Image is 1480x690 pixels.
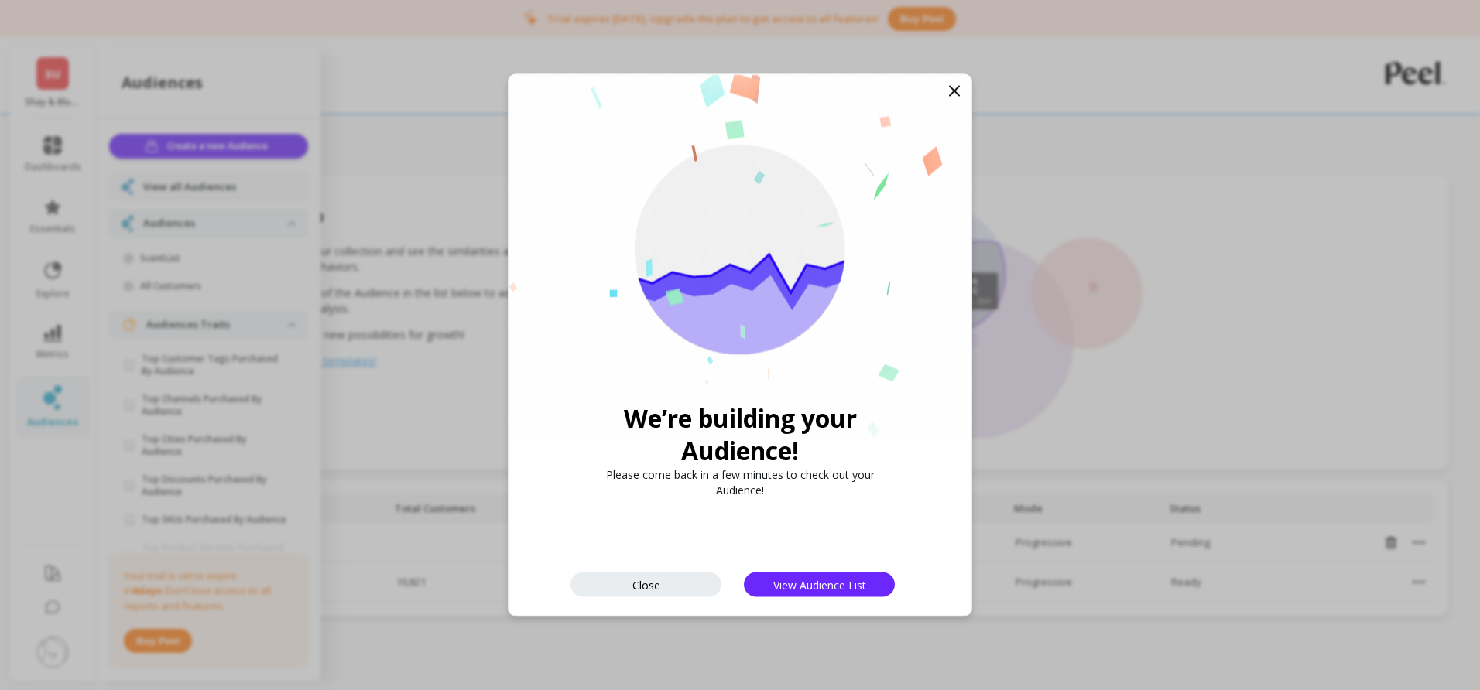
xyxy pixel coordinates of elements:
[570,572,721,597] button: Close
[744,572,895,597] button: View Audience List
[632,577,660,592] span: Close
[593,467,887,498] span: Please come back in a few minutes to check out your Audience!
[564,402,917,467] span: We’re building your Audience!
[773,577,866,592] span: View Audience List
